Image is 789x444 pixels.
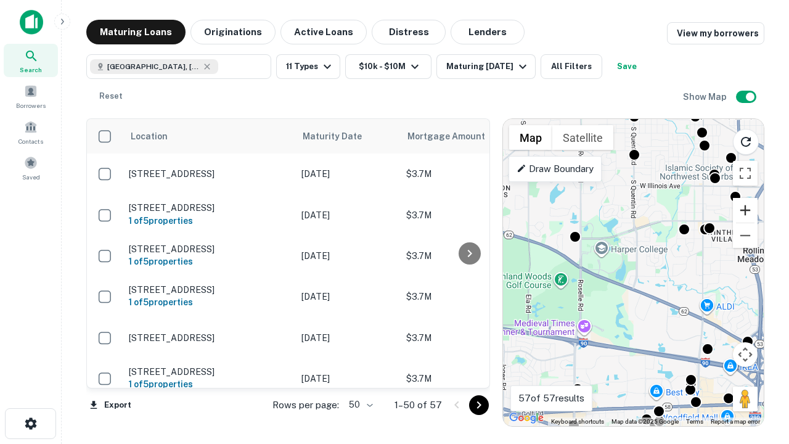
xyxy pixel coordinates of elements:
p: $3.7M [406,167,529,181]
p: [DATE] [301,290,394,303]
th: Location [123,119,295,154]
button: All Filters [541,54,602,79]
span: Borrowers [16,101,46,110]
a: Saved [4,151,58,184]
h6: 1 of 5 properties [129,255,289,268]
p: [DATE] [301,167,394,181]
button: Save your search to get updates of matches that match your search criteria. [607,54,647,79]
div: 0 0 [503,119,764,426]
button: Distress [372,20,446,44]
p: Rows per page: [272,398,339,413]
a: Search [4,44,58,77]
p: [STREET_ADDRESS] [129,366,289,377]
button: Lenders [451,20,525,44]
th: Mortgage Amount [400,119,536,154]
span: Maturity Date [303,129,378,144]
h6: Show Map [683,90,729,104]
div: 50 [344,396,375,414]
span: Map data ©2025 Google [611,418,679,425]
button: Zoom in [733,198,758,223]
a: Borrowers [4,80,58,113]
th: Maturity Date [295,119,400,154]
p: [STREET_ADDRESS] [129,168,289,179]
button: Reset [91,84,131,109]
img: Google [506,410,547,426]
span: [GEOGRAPHIC_DATA], [GEOGRAPHIC_DATA] [107,61,200,72]
button: Reload search area [733,129,759,155]
p: [DATE] [301,331,394,345]
a: Report a map error [711,418,760,425]
a: Open this area in Google Maps (opens a new window) [506,410,547,426]
button: Maturing [DATE] [436,54,536,79]
h6: 1 of 5 properties [129,214,289,228]
p: $3.7M [406,290,529,303]
button: Zoom out [733,223,758,248]
button: Show street map [509,125,552,150]
button: Active Loans [280,20,367,44]
p: [STREET_ADDRESS] [129,244,289,255]
p: $3.7M [406,372,529,385]
a: Terms (opens in new tab) [686,418,703,425]
button: Toggle fullscreen view [733,161,758,186]
button: Originations [190,20,276,44]
p: $3.7M [406,331,529,345]
button: Show satellite imagery [552,125,613,150]
p: [STREET_ADDRESS] [129,202,289,213]
iframe: Chat Widget [727,345,789,405]
button: 11 Types [276,54,340,79]
h6: 1 of 5 properties [129,377,289,391]
button: Go to next page [469,395,489,415]
button: Maturing Loans [86,20,186,44]
p: 57 of 57 results [518,391,584,406]
p: $3.7M [406,208,529,222]
a: View my borrowers [667,22,764,44]
span: Contacts [18,136,43,146]
img: capitalize-icon.png [20,10,43,35]
h6: 1 of 5 properties [129,295,289,309]
span: Saved [22,172,40,182]
span: Mortgage Amount [407,129,501,144]
button: $10k - $10M [345,54,431,79]
p: $3.7M [406,249,529,263]
button: Map camera controls [733,342,758,367]
p: [DATE] [301,372,394,385]
p: [STREET_ADDRESS] [129,332,289,343]
p: Draw Boundary [517,162,594,176]
p: 1–50 of 57 [394,398,442,413]
span: Search [20,65,42,75]
a: Contacts [4,115,58,149]
span: Location [130,129,168,144]
div: Maturing [DATE] [446,59,530,74]
button: Export [86,396,134,414]
button: Keyboard shortcuts [551,417,604,426]
p: [DATE] [301,208,394,222]
p: [STREET_ADDRESS] [129,284,289,295]
p: [DATE] [301,249,394,263]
